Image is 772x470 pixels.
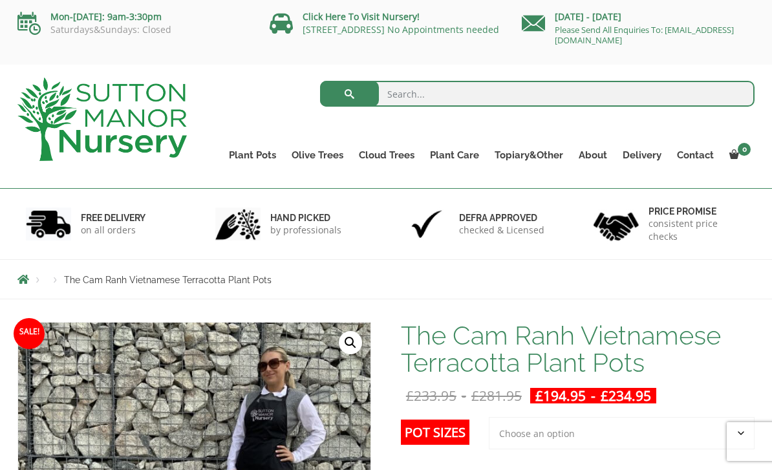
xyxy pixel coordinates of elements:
[81,212,145,224] h6: FREE DELIVERY
[601,387,608,405] span: £
[64,275,272,285] span: The Cam Ranh Vietnamese Terracotta Plant Pots
[339,331,362,354] a: View full-screen image gallery
[722,146,755,164] a: 0
[26,208,71,240] img: 1.jpg
[303,10,420,23] a: Click Here To Visit Nursery!
[594,204,639,244] img: 4.jpg
[17,274,755,284] nav: Breadcrumbs
[351,146,422,164] a: Cloud Trees
[404,208,449,240] img: 3.jpg
[270,212,341,224] h6: hand picked
[320,81,755,107] input: Search...
[401,388,527,403] del: -
[535,387,543,405] span: £
[738,143,751,156] span: 0
[522,9,755,25] p: [DATE] - [DATE]
[401,420,469,445] label: Pot Sizes
[555,24,734,46] a: Please Send All Enquiries To: [EMAIL_ADDRESS][DOMAIN_NAME]
[471,387,522,405] bdi: 281.95
[221,146,284,164] a: Plant Pots
[17,25,250,35] p: Saturdays&Sundays: Closed
[81,224,145,237] p: on all orders
[649,206,747,217] h6: Price promise
[487,146,571,164] a: Topiary&Other
[17,9,250,25] p: Mon-[DATE]: 9am-3:30pm
[649,217,747,243] p: consistent price checks
[471,387,479,405] span: £
[615,146,669,164] a: Delivery
[459,224,544,237] p: checked & Licensed
[303,23,499,36] a: [STREET_ADDRESS] No Appointments needed
[571,146,615,164] a: About
[530,388,656,403] ins: -
[17,78,187,161] img: logo
[535,387,586,405] bdi: 194.95
[215,208,261,240] img: 2.jpg
[459,212,544,224] h6: Defra approved
[270,224,341,237] p: by professionals
[284,146,351,164] a: Olive Trees
[406,387,414,405] span: £
[601,387,651,405] bdi: 234.95
[669,146,722,164] a: Contact
[406,387,456,405] bdi: 233.95
[422,146,487,164] a: Plant Care
[14,318,45,349] span: Sale!
[401,322,755,376] h1: The Cam Ranh Vietnamese Terracotta Plant Pots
